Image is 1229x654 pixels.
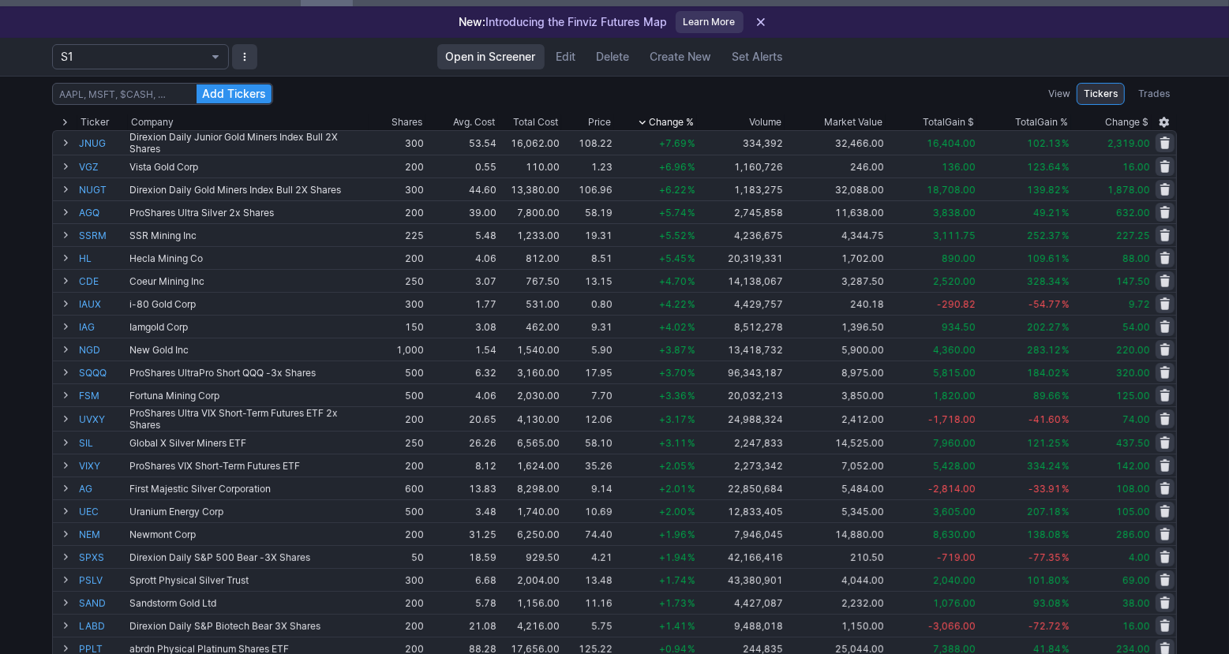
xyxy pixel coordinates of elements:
[933,207,976,219] span: 3,838.00
[1062,460,1070,472] span: %
[928,413,976,425] span: -1,718.00
[785,223,886,246] td: 4,344.75
[79,407,126,431] a: UVXY
[561,406,614,431] td: 12.06
[79,293,126,315] a: IAUX
[425,476,498,499] td: 13.83
[927,184,976,196] span: 18,708.00
[688,483,695,495] span: %
[785,431,886,454] td: 14,525.00
[129,529,367,540] div: Newmont Corp
[52,83,273,105] input: AAPL, MSFT, $CASH, …
[933,344,976,356] span: 4,360.00
[79,569,126,591] a: PSLV
[688,437,695,449] span: %
[1116,230,1150,241] span: 227.25
[785,383,886,406] td: 3,850.00
[1062,437,1070,449] span: %
[425,178,498,200] td: 44.60
[1062,207,1070,219] span: %
[425,431,498,454] td: 26.26
[369,315,425,338] td: 150
[437,44,545,69] a: Open in Screener
[498,361,561,383] td: 3,160.00
[1116,207,1150,219] span: 632.00
[129,275,367,287] div: Coeur Mining Inc
[425,499,498,522] td: 3.48
[498,522,561,545] td: 6,250.00
[425,454,498,476] td: 8.12
[1062,483,1070,495] span: %
[369,292,425,315] td: 300
[1027,321,1061,333] span: 202.27
[561,338,614,361] td: 5.90
[129,131,367,155] div: Direxion Daily Junior Gold Miners Index Bull 2X Shares
[498,292,561,315] td: 531.00
[79,500,126,522] a: UEC
[688,252,695,264] span: %
[446,49,536,65] span: Open in Screener
[933,460,976,472] span: 5,428.00
[1027,161,1061,173] span: 123.64
[659,298,687,310] span: +4.22
[942,161,976,173] span: 136.00
[749,114,781,130] div: Volume
[1027,529,1061,540] span: 138.08
[688,413,695,425] span: %
[676,11,744,33] a: Learn More
[561,431,614,454] td: 58.10
[369,246,425,269] td: 200
[498,155,561,178] td: 110.00
[52,114,77,130] div: Expand All
[369,361,425,383] td: 500
[688,161,695,173] span: %
[785,476,886,499] td: 5,484.00
[129,321,367,333] div: Iamgold Corp
[369,383,425,406] td: 500
[369,476,425,499] td: 600
[697,246,785,269] td: 20,319,331
[369,406,425,431] td: 200
[425,383,498,406] td: 4.06
[697,522,785,545] td: 7,946,045
[129,407,367,431] div: ProShares Ultra VIX Short-Term Futures ETF 2x Shares
[498,545,561,568] td: 929.50
[697,361,785,383] td: 96,343,187
[561,155,614,178] td: 1.23
[369,499,425,522] td: 500
[928,483,976,495] span: -2,814.00
[659,207,687,219] span: +5.74
[688,184,695,196] span: %
[1048,86,1070,102] label: View
[79,546,126,568] a: SPXS
[697,130,785,155] td: 334,392
[785,361,886,383] td: 8,975.00
[1027,344,1061,356] span: 283.12
[498,269,561,292] td: 767.50
[659,367,687,379] span: +3.70
[697,545,785,568] td: 42,166,416
[1027,437,1061,449] span: 121.25
[498,130,561,155] td: 16,062.00
[79,178,126,200] a: NUGT
[1116,275,1150,287] span: 147.50
[923,114,974,130] div: Gain $
[79,361,126,383] a: SQQQ
[561,223,614,246] td: 19.31
[650,49,712,65] span: Create New
[688,321,695,333] span: %
[129,344,367,356] div: New Gold Inc
[561,269,614,292] td: 13.15
[425,155,498,178] td: 0.55
[459,14,668,30] p: Introducing the Finviz Futures Map
[1027,506,1061,518] span: 207.18
[369,155,425,178] td: 200
[498,499,561,522] td: 1,740.00
[697,431,785,454] td: 2,247,833
[369,200,425,223] td: 200
[129,390,367,402] div: Fortuna Mining Corp
[129,230,367,241] div: SSR Mining Inc
[1062,506,1070,518] span: %
[561,476,614,499] td: 9.14
[933,506,976,518] span: 3,605.00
